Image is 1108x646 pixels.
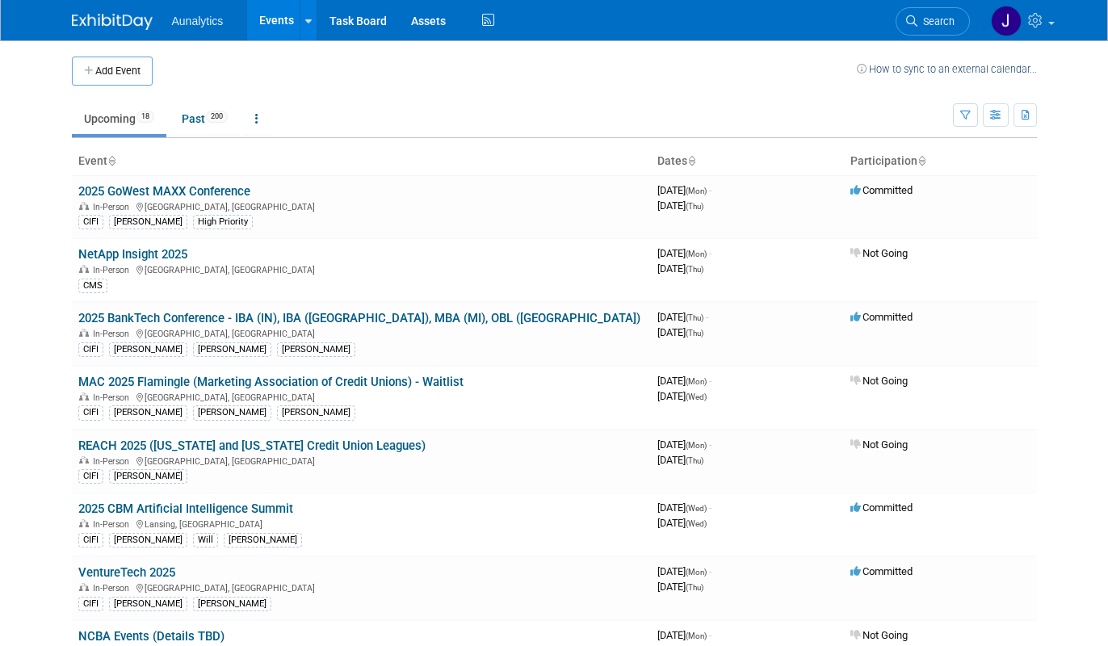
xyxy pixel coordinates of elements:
a: Search [896,7,970,36]
span: [DATE] [657,517,707,529]
span: [DATE] [657,199,703,212]
span: [DATE] [657,438,711,451]
span: In-Person [93,519,134,530]
div: [GEOGRAPHIC_DATA], [GEOGRAPHIC_DATA] [78,454,644,467]
div: [PERSON_NAME] [109,215,187,229]
div: [PERSON_NAME] [109,469,187,484]
div: [PERSON_NAME] [224,533,302,547]
a: 2025 CBM Artificial Intelligence Summit [78,501,293,516]
div: CIFI [78,405,103,420]
a: REACH 2025 ([US_STATE] and [US_STATE] Credit Union Leagues) [78,438,426,453]
span: - [709,184,711,196]
a: How to sync to an external calendar... [857,63,1037,75]
span: 200 [206,111,228,123]
span: (Mon) [686,250,707,258]
img: Julie Grisanti-Cieslak [991,6,1022,36]
a: VentureTech 2025 [78,565,175,580]
a: Past200 [170,103,240,134]
span: Committed [850,501,913,514]
div: [PERSON_NAME] [277,405,355,420]
div: [PERSON_NAME] [109,405,187,420]
span: - [706,311,708,323]
span: [DATE] [657,390,707,402]
span: [DATE] [657,565,711,577]
span: In-Person [93,392,134,403]
span: (Thu) [686,313,703,322]
div: Will [193,533,218,547]
div: [PERSON_NAME] [109,342,187,357]
span: [DATE] [657,184,711,196]
span: In-Person [93,329,134,339]
div: [GEOGRAPHIC_DATA], [GEOGRAPHIC_DATA] [78,390,644,403]
img: In-Person Event [79,329,89,337]
th: Event [72,148,651,175]
div: CIFI [78,342,103,357]
span: - [709,375,711,387]
span: In-Person [93,202,134,212]
img: In-Person Event [79,202,89,210]
span: - [709,629,711,641]
span: (Wed) [686,519,707,528]
span: (Mon) [686,377,707,386]
span: [DATE] [657,247,711,259]
div: CIFI [78,215,103,229]
span: (Thu) [686,202,703,211]
span: Committed [850,184,913,196]
th: Dates [651,148,844,175]
a: Upcoming18 [72,103,166,134]
span: Committed [850,565,913,577]
button: Add Event [72,57,153,86]
div: [PERSON_NAME] [193,597,271,611]
div: [GEOGRAPHIC_DATA], [GEOGRAPHIC_DATA] [78,326,644,339]
span: Committed [850,311,913,323]
span: [DATE] [657,326,703,338]
span: [DATE] [657,311,708,323]
span: (Mon) [686,568,707,577]
span: [DATE] [657,454,703,466]
a: MAC 2025 Flamingle (Marketing Association of Credit Unions) - Waitlist [78,375,464,389]
div: [PERSON_NAME] [109,533,187,547]
span: - [709,501,711,514]
div: High Priority [193,215,253,229]
span: Not Going [850,247,908,259]
span: [DATE] [657,581,703,593]
span: (Thu) [686,329,703,338]
div: [GEOGRAPHIC_DATA], [GEOGRAPHIC_DATA] [78,262,644,275]
span: Not Going [850,629,908,641]
div: [PERSON_NAME] [109,597,187,611]
div: Lansing, [GEOGRAPHIC_DATA] [78,517,644,530]
span: Not Going [850,375,908,387]
a: 2025 BankTech Conference - IBA (IN), IBA ([GEOGRAPHIC_DATA]), MBA (MI), OBL ([GEOGRAPHIC_DATA]) [78,311,640,325]
a: NCBA Events (Details TBD) [78,629,225,644]
img: In-Person Event [79,265,89,273]
span: [DATE] [657,629,711,641]
a: Sort by Participation Type [917,154,925,167]
span: In-Person [93,583,134,594]
span: Not Going [850,438,908,451]
div: CIFI [78,469,103,484]
div: CMS [78,279,107,293]
span: - [709,247,711,259]
div: [GEOGRAPHIC_DATA], [GEOGRAPHIC_DATA] [78,581,644,594]
span: In-Person [93,456,134,467]
img: In-Person Event [79,519,89,527]
span: (Mon) [686,441,707,450]
span: In-Person [93,265,134,275]
span: Search [917,15,955,27]
span: (Thu) [686,456,703,465]
th: Participation [844,148,1037,175]
div: [GEOGRAPHIC_DATA], [GEOGRAPHIC_DATA] [78,199,644,212]
span: (Wed) [686,392,707,401]
div: [PERSON_NAME] [193,342,271,357]
a: Sort by Event Name [107,154,115,167]
div: CIFI [78,597,103,611]
a: Sort by Start Date [687,154,695,167]
span: - [709,565,711,577]
span: [DATE] [657,262,703,275]
img: ExhibitDay [72,14,153,30]
img: In-Person Event [79,583,89,591]
a: NetApp Insight 2025 [78,247,187,262]
span: (Mon) [686,631,707,640]
img: In-Person Event [79,392,89,401]
span: 18 [136,111,154,123]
